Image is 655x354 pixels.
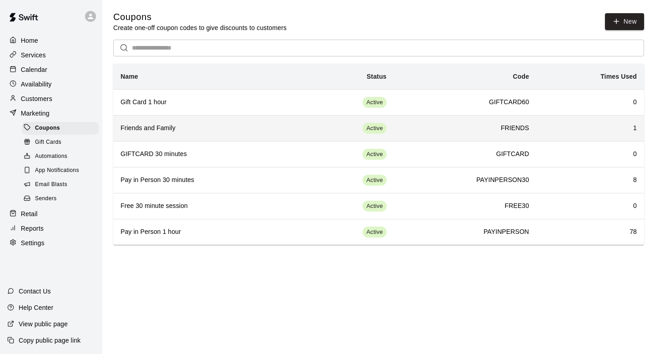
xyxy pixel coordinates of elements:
[21,224,44,233] p: Reports
[22,192,102,206] a: Senders
[544,175,637,185] h6: 8
[22,136,99,149] div: Gift Cards
[401,175,529,185] h6: PAYINPERSON30
[121,227,293,237] h6: Pay in Person 1 hour
[35,180,67,189] span: Email Blasts
[363,202,386,211] span: Active
[7,207,95,221] a: Retail
[19,336,81,345] p: Copy public page link
[605,13,644,30] button: New
[363,176,386,185] span: Active
[113,64,644,245] table: simple table
[7,34,95,47] a: Home
[544,227,637,237] h6: 78
[600,73,637,80] b: Times Used
[113,23,287,32] p: Create one-off coupon codes to give discounts to customers
[121,149,293,159] h6: GIFTCARD 30 minutes
[35,124,60,133] span: Coupons
[121,97,293,107] h6: Gift Card 1 hour
[22,150,102,164] a: Automations
[363,150,386,159] span: Active
[22,150,99,163] div: Automations
[22,178,99,191] div: Email Blasts
[22,164,102,178] a: App Notifications
[35,138,61,147] span: Gift Cards
[19,319,68,329] p: View public page
[544,201,637,211] h6: 0
[21,238,45,248] p: Settings
[363,228,386,237] span: Active
[121,123,293,133] h6: Friends and Family
[19,287,51,296] p: Contact Us
[7,77,95,91] a: Availability
[363,124,386,133] span: Active
[544,149,637,159] h6: 0
[35,166,79,175] span: App Notifications
[7,106,95,120] a: Marketing
[113,11,287,23] h5: Coupons
[121,201,293,211] h6: Free 30 minute session
[121,73,138,80] b: Name
[7,92,95,106] a: Customers
[21,80,52,89] p: Availability
[21,36,38,45] p: Home
[121,175,293,185] h6: Pay in Person 30 minutes
[7,222,95,235] a: Reports
[22,135,102,149] a: Gift Cards
[401,201,529,211] h6: FREE30
[7,63,95,76] a: Calendar
[21,209,38,218] p: Retail
[363,98,386,107] span: Active
[22,164,99,177] div: App Notifications
[21,51,46,60] p: Services
[544,97,637,107] h6: 0
[22,192,99,205] div: Senders
[19,303,53,312] p: Help Center
[7,236,95,250] a: Settings
[22,178,102,192] a: Email Blasts
[544,123,637,133] h6: 1
[401,123,529,133] h6: FRIENDS
[21,65,47,74] p: Calendar
[367,73,387,80] b: Status
[401,149,529,159] h6: GIFTCARD
[401,97,529,107] h6: GIFTCARD60
[7,48,95,62] a: Services
[21,94,52,103] p: Customers
[22,122,99,135] div: Coupons
[22,121,102,135] a: Coupons
[21,109,50,118] p: Marketing
[35,194,57,203] span: Senders
[513,73,529,80] b: Code
[35,152,67,161] span: Automations
[401,227,529,237] h6: PAYINPERSON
